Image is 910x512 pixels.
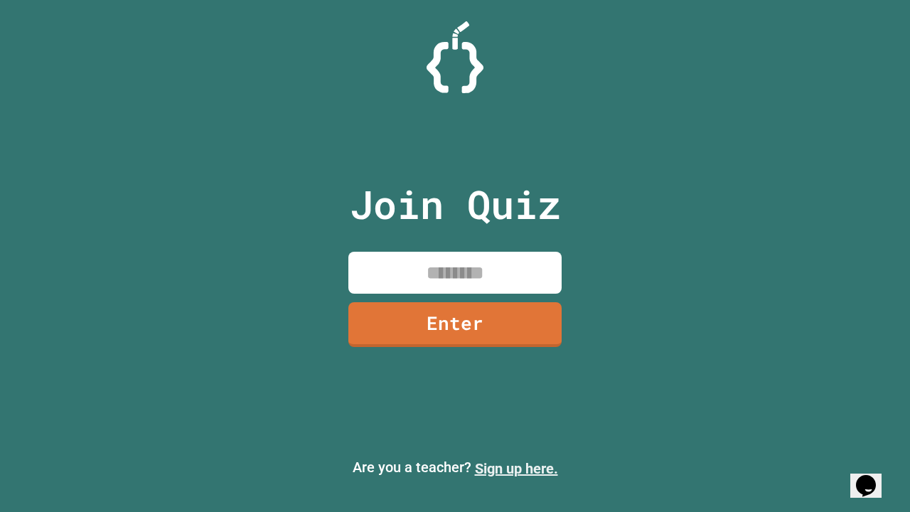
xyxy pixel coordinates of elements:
iframe: chat widget [850,455,896,498]
a: Enter [348,302,562,347]
img: Logo.svg [427,21,483,93]
a: Sign up here. [475,460,558,477]
p: Are you a teacher? [11,457,899,479]
iframe: chat widget [792,393,896,454]
p: Join Quiz [350,175,561,234]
